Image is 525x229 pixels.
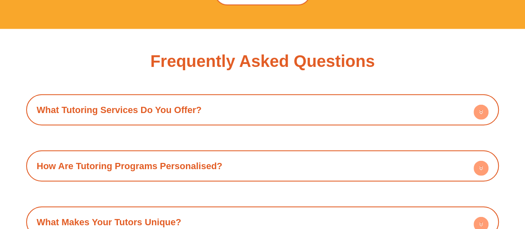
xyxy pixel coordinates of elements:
[37,161,222,171] a: How Are Tutoring Programs Personalised?
[30,155,495,177] div: How Are Tutoring Programs Personalised?
[37,105,201,115] a: What Tutoring Services Do You Offer?
[37,217,181,227] a: What Makes Your Tutors Unique?
[387,135,525,229] iframe: Chat Widget
[150,53,375,69] h2: Frequently Asked Questions
[30,98,495,121] div: What Tutoring Services Do You Offer?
